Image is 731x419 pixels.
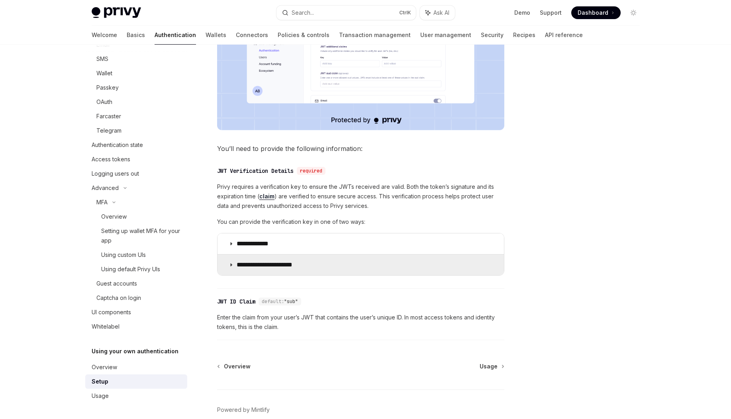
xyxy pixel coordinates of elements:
[96,54,108,64] div: SMS
[513,25,535,45] a: Recipes
[101,212,127,221] div: Overview
[92,322,120,331] div: Whitelabel
[480,362,498,370] span: Usage
[578,9,608,17] span: Dashboard
[217,406,270,414] a: Powered by Mintlify
[217,182,504,211] span: Privy requires a verification key to ensure the JWTs received are valid. Both the token’s signatu...
[85,248,187,262] a: Using custom UIs
[217,217,504,227] span: You can provide the verification key in one of two ways:
[627,6,640,19] button: Toggle dark mode
[284,298,298,305] span: "sub"
[217,313,504,332] span: Enter the claim from your user’s JWT that contains the user’s unique ID. In most access tokens an...
[96,83,119,92] div: Passkey
[96,97,112,107] div: OAuth
[85,319,187,334] a: Whitelabel
[85,152,187,166] a: Access tokens
[96,112,121,121] div: Farcaster
[85,138,187,152] a: Authentication state
[96,198,108,207] div: MFA
[85,209,187,224] a: Overview
[420,25,471,45] a: User management
[85,262,187,276] a: Using default Privy UIs
[514,9,530,17] a: Demo
[92,362,117,372] div: Overview
[85,166,187,181] a: Logging users out
[206,25,226,45] a: Wallets
[85,95,187,109] a: OAuth
[276,6,416,20] button: Search...CtrlK
[262,298,284,305] span: default:
[480,362,504,370] a: Usage
[92,155,130,164] div: Access tokens
[92,377,108,386] div: Setup
[101,250,146,260] div: Using custom UIs
[540,9,562,17] a: Support
[433,9,449,17] span: Ask AI
[217,143,504,154] span: You’ll need to provide the following information:
[85,123,187,138] a: Telegram
[571,6,621,19] a: Dashboard
[217,167,294,175] div: JWT Verification Details
[85,389,187,403] a: Usage
[101,264,160,274] div: Using default Privy UIs
[92,7,141,18] img: light logo
[292,8,314,18] div: Search...
[92,183,119,193] div: Advanced
[96,69,112,78] div: Wallet
[92,140,143,150] div: Authentication state
[85,224,187,248] a: Setting up wallet MFA for your app
[259,193,274,200] a: claim
[420,6,455,20] button: Ask AI
[96,293,141,303] div: Captcha on login
[339,25,411,45] a: Transaction management
[96,126,122,135] div: Telegram
[85,276,187,291] a: Guest accounts
[481,25,504,45] a: Security
[85,66,187,80] a: Wallet
[545,25,583,45] a: API reference
[101,226,182,245] div: Setting up wallet MFA for your app
[85,305,187,319] a: UI components
[217,298,255,305] div: JWT ID Claim
[224,362,251,370] span: Overview
[85,109,187,123] a: Farcaster
[92,25,117,45] a: Welcome
[85,291,187,305] a: Captcha on login
[297,167,325,175] div: required
[92,391,109,401] div: Usage
[96,279,137,288] div: Guest accounts
[399,10,411,16] span: Ctrl K
[218,362,251,370] a: Overview
[85,360,187,374] a: Overview
[85,374,187,389] a: Setup
[85,52,187,66] a: SMS
[127,25,145,45] a: Basics
[155,25,196,45] a: Authentication
[92,169,139,178] div: Logging users out
[92,307,131,317] div: UI components
[236,25,268,45] a: Connectors
[278,25,329,45] a: Policies & controls
[92,347,178,356] h5: Using your own authentication
[85,80,187,95] a: Passkey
